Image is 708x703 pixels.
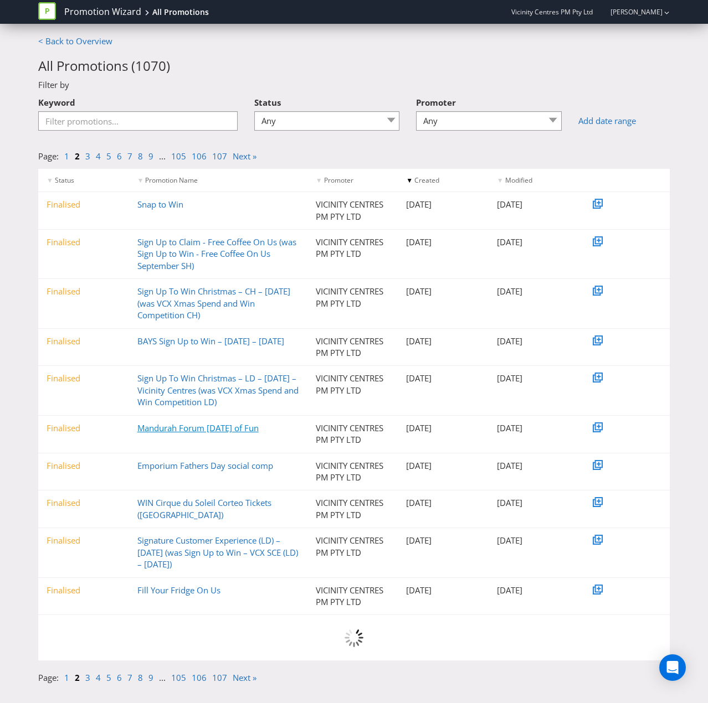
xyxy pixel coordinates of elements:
[137,585,220,596] a: Fill Your Fridge On Us
[497,175,504,185] span: ▼
[38,199,129,210] div: Finalised
[137,373,299,407] a: Sign Up To Win Christmas – LD – [DATE] – Vicinity Centres (was VCX Xmas Spend and Win Competition...
[398,335,489,347] div: [DATE]
[38,286,129,297] div: Finalised
[307,236,398,260] div: VICINITY CENTRES PM PTY LTD
[192,151,207,162] a: 106
[159,151,171,162] li: ...
[511,7,593,17] span: Vicinity Centres PM Pty Ltd
[64,672,69,683] a: 1
[489,585,579,596] div: [DATE]
[307,199,398,223] div: VICINITY CENTRES PM PTY LTD
[599,7,663,17] a: [PERSON_NAME]
[489,286,579,297] div: [DATE]
[578,115,670,127] a: Add date range
[171,672,186,683] a: 105
[106,672,111,683] a: 5
[406,175,413,185] span: ▼
[117,672,122,683] a: 6
[307,373,398,396] div: VICINITY CENTRES PM PTY LTD
[137,535,298,570] a: Signature Customer Experience (LD) – [DATE] (was Sign Up to Win – VCX SCE (LD) – [DATE])
[137,236,296,271] a: Sign Up to Claim - Free Coffee On Us (was Sign Up to Win - Free Coffee On Us September SH)
[233,151,256,162] a: Next »
[254,97,281,108] span: Status
[138,672,143,683] a: 8
[489,460,579,472] div: [DATE]
[30,79,678,91] div: Filter by
[489,535,579,546] div: [DATE]
[75,151,80,162] a: 2
[38,111,238,131] input: Filter promotions...
[38,151,59,162] span: Page:
[233,672,256,683] a: Next »
[64,6,141,18] a: Promotion Wizard
[137,497,271,520] a: WIN Cirque du Soleil Corteo Tickets ([GEOGRAPHIC_DATA])
[138,151,143,162] a: 8
[38,236,129,248] div: Finalised
[307,497,398,521] div: VICINITY CENTRES PM PTY LTD
[398,422,489,434] div: [DATE]
[398,585,489,596] div: [DATE]
[416,97,456,108] span: Promoter
[117,151,122,162] a: 6
[489,236,579,248] div: [DATE]
[148,672,153,683] a: 9
[307,535,398,559] div: VICINITY CENTRES PM PTY LTD
[171,151,186,162] a: 105
[85,672,90,683] a: 3
[398,236,489,248] div: [DATE]
[137,335,284,347] a: BAYS Sign Up to Win – [DATE] – [DATE]
[398,460,489,472] div: [DATE]
[96,151,101,162] a: 4
[55,175,74,185] span: Status
[192,672,207,683] a: 106
[489,497,579,509] div: [DATE]
[414,175,439,185] span: Created
[307,335,398,359] div: VICINITY CENTRES PM PTY LTD
[489,373,579,384] div: [DATE]
[137,199,183,210] a: Snap to Win
[166,56,170,75] span: )
[106,151,111,162] a: 5
[135,56,166,75] span: 1070
[127,672,132,683] a: 7
[38,335,129,347] div: Finalised
[212,151,227,162] a: 107
[38,422,129,434] div: Finalised
[64,151,69,162] a: 1
[137,460,273,471] a: Emporium Fathers Day social comp
[96,672,101,683] a: 4
[398,286,489,297] div: [DATE]
[398,535,489,546] div: [DATE]
[137,422,259,433] a: Mandurah Forum [DATE] of Fun
[307,422,398,446] div: VICINITY CENTRES PM PTY LTD
[307,286,398,309] div: VICINITY CENTRES PM PTY LTD
[75,672,80,683] a: 2
[38,35,112,46] a: < Back to Overview
[38,585,129,596] div: Finalised
[489,335,579,347] div: [DATE]
[212,672,227,683] a: 107
[307,585,398,608] div: VICINITY CENTRES PM PTY LTD
[152,7,209,18] div: All Promotions
[38,373,129,384] div: Finalised
[38,56,135,75] span: All Promotions (
[659,654,686,681] div: Open Intercom Messenger
[47,175,53,185] span: ▼
[505,175,532,185] span: Modified
[38,497,129,509] div: Finalised
[398,199,489,210] div: [DATE]
[307,460,398,484] div: VICINITY CENTRES PM PTY LTD
[159,672,171,684] li: ...
[38,91,75,108] label: Keyword
[489,199,579,210] div: [DATE]
[127,151,132,162] a: 7
[148,151,153,162] a: 9
[85,151,90,162] a: 3
[137,286,290,321] a: Sign Up To Win Christmas – CH – [DATE] (was VCX Xmas Spend and Win Competition CH)
[137,175,144,185] span: ▼
[316,175,322,185] span: ▼
[398,497,489,509] div: [DATE]
[324,175,353,185] span: Promoter
[38,672,59,683] span: Page:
